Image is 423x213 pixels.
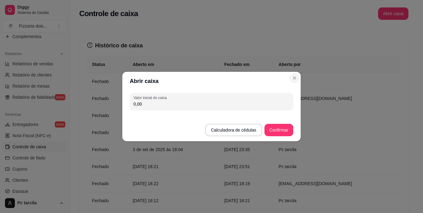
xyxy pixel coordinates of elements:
button: Calculadora de cédulas [205,124,262,136]
input: Valor inicial do caixa [133,101,290,107]
button: Confirmar [264,124,293,136]
label: Valor inicial do caixa [133,95,169,100]
header: Abrir caixa [122,72,301,90]
button: Close [290,73,299,83]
